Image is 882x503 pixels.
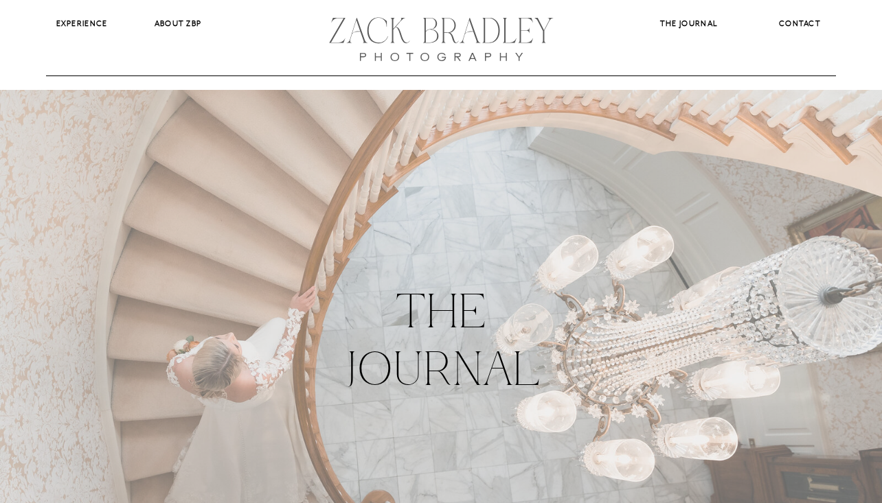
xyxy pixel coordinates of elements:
h2: The Journal [347,285,535,399]
b: The Journal [660,19,717,28]
b: Experience [56,19,108,28]
a: The Journal [650,17,727,30]
a: Experience [46,17,117,30]
b: CONTACT [779,19,821,28]
a: About ZBP [142,17,214,30]
b: About ZBP [155,19,202,28]
a: CONTACT [767,17,833,31]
